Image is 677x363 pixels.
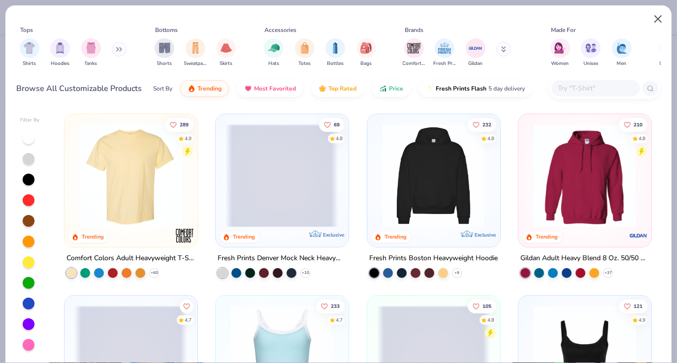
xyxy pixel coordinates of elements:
div: filter for Bottles [325,38,345,67]
button: filter button [295,38,315,67]
button: Like [468,299,496,313]
button: Fresh Prints Flash5 day delivery [419,80,532,97]
span: 233 [331,303,340,308]
span: + 10 [302,270,309,275]
div: Gildan Adult Heavy Blend 8 Oz. 50/50 Hooded Sweatshirt [520,252,649,264]
div: 4.7 [336,316,343,324]
div: Fresh Prints Denver Mock Neck Heavyweight Sweatshirt [218,252,347,264]
button: filter button [50,38,70,67]
div: filter for Comfort Colors [403,38,425,67]
img: trending.gif [188,85,195,92]
button: Top Rated [311,80,364,97]
img: 029b8af0-80e6-406f-9fdc-fdf898547912 [74,124,187,227]
img: Sweatpants Image [190,42,201,54]
div: Made For [551,26,576,34]
span: Men [617,60,627,67]
span: Bags [360,60,372,67]
span: Comfort Colors [403,60,425,67]
div: 4.9 [185,135,192,142]
img: Bags Image [360,42,371,54]
div: filter for Shorts [155,38,174,67]
button: filter button [403,38,425,67]
img: Unisex Image [585,42,597,54]
span: + 9 [454,270,459,275]
img: TopRated.gif [319,85,326,92]
input: Try "T-Shirt" [557,83,633,94]
div: Accessories [265,26,297,34]
img: Comfort Colors Image [407,41,421,56]
img: Shirts Image [24,42,35,54]
button: Like [619,118,647,131]
button: filter button [216,38,236,67]
span: 232 [483,122,491,127]
div: filter for Tanks [81,38,101,67]
button: filter button [433,38,456,67]
span: Exclusive [474,231,495,238]
span: Bottles [327,60,344,67]
span: Price [389,85,403,92]
span: Top Rated [328,85,356,92]
span: Shorts [157,60,172,67]
div: filter for Unisex [581,38,601,67]
div: filter for Women [550,38,570,67]
div: 4.8 [487,135,494,142]
span: Gildan [468,60,483,67]
button: filter button [325,38,345,67]
div: Sort By [153,84,172,93]
span: Hats [268,60,279,67]
img: Bottles Image [330,42,341,54]
button: filter button [264,38,284,67]
div: filter for Men [612,38,632,67]
span: Most Favorited [254,85,296,92]
span: Fresh Prints Flash [436,85,486,92]
span: Sweatpants [184,60,207,67]
button: filter button [612,38,632,67]
button: Like [180,299,193,313]
img: Skirts Image [221,42,232,54]
span: Tanks [85,60,97,67]
div: Comfort Colors Adult Heavyweight T-Shirt [66,252,195,264]
img: Comfort Colors logo [174,225,194,245]
img: Women Image [554,42,566,54]
img: flash.gif [426,85,434,92]
img: Totes Image [299,42,310,54]
img: Shorts Image [159,42,170,54]
div: Browse All Customizable Products [17,83,142,94]
span: Hoodies [51,60,69,67]
div: 4.8 [487,316,494,324]
button: filter button [550,38,570,67]
button: filter button [356,38,376,67]
img: Fresh Prints Image [437,41,452,56]
button: Trending [180,80,229,97]
span: 289 [180,122,189,127]
span: 5 day delivery [488,83,525,94]
img: most_fav.gif [244,85,252,92]
button: Like [468,118,496,131]
span: Women [551,60,569,67]
span: Fresh Prints [433,60,456,67]
button: Like [319,118,345,131]
span: Trending [197,85,222,92]
img: Gildan Image [468,41,483,56]
img: Hoodies Image [55,42,65,54]
div: 4.8 [336,135,343,142]
div: filter for Gildan [466,38,485,67]
div: filter for Fresh Prints [433,38,456,67]
button: filter button [581,38,601,67]
div: filter for Skirts [216,38,236,67]
span: + 37 [605,270,612,275]
button: Like [619,299,647,313]
button: Close [649,10,668,29]
div: Tops [20,26,33,34]
div: 4.8 [639,135,645,142]
span: 210 [634,122,643,127]
span: Shirts [23,60,36,67]
button: filter button [184,38,207,67]
div: filter for Sweatpants [184,38,207,67]
div: Brands [405,26,423,34]
div: filter for Shirts [20,38,39,67]
button: Like [165,118,193,131]
div: Fresh Prints Boston Heavyweight Hoodie [369,252,498,264]
img: Gildan logo [629,225,648,245]
div: Fits [660,26,670,34]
